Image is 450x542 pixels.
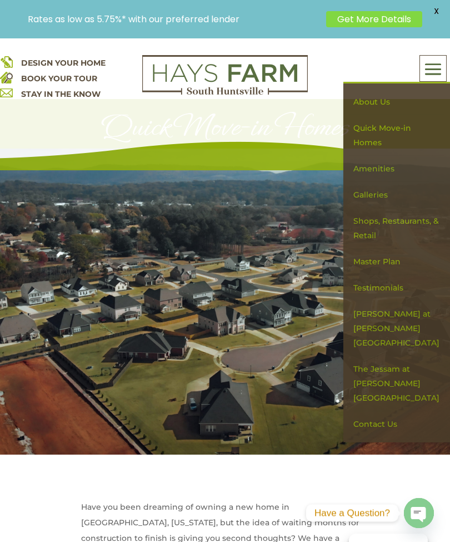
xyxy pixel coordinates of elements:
a: Master Plan [349,249,445,275]
a: DESIGN YOUR HOME [21,58,106,68]
span: X [428,3,444,19]
a: BOOK YOUR TOUR [21,73,97,83]
a: Quick Move-in Homes [349,115,445,156]
a: Shops, Restaurants, & Retail [349,208,445,249]
img: Logo [142,55,308,95]
a: [PERSON_NAME] at [PERSON_NAME][GEOGRAPHIC_DATA] [349,301,445,356]
a: Contact Us [349,411,445,437]
a: STAY IN THE KNOW [21,89,101,99]
p: Rates as low as 5.75%* with our preferred lender [28,14,321,24]
a: Galleries [349,182,445,208]
a: The Jessam at [PERSON_NAME][GEOGRAPHIC_DATA] [349,356,445,411]
a: Amenities [349,156,445,182]
a: hays farm homes huntsville development [142,87,308,97]
a: Get More Details [326,11,422,27]
a: About Us [349,89,445,115]
a: Testimonials [349,275,445,301]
